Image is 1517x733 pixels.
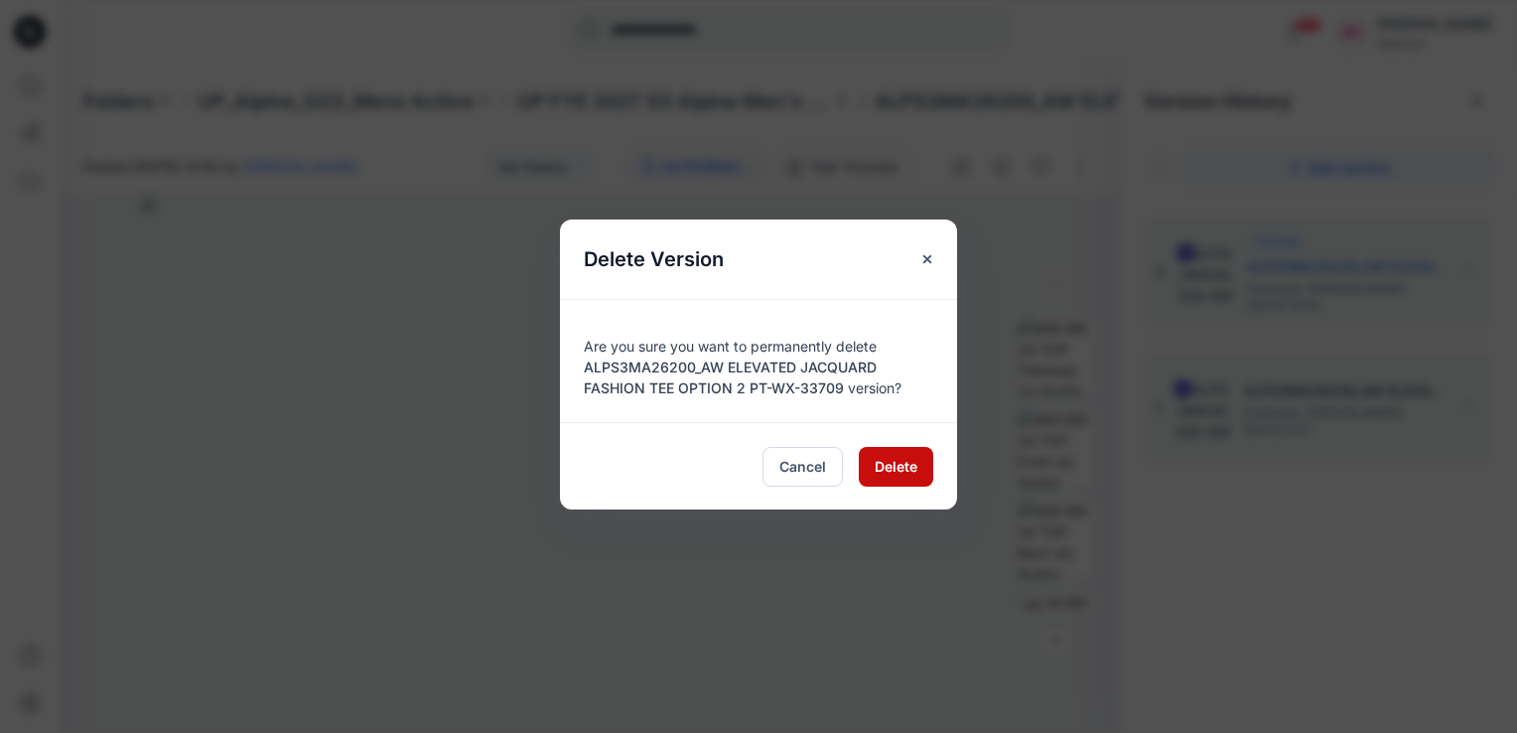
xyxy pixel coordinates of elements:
button: Cancel [762,447,843,487]
span: ALPS3MA26200_AW ELEVATED JACQUARD FASHION TEE OPTION 2 PT-WX-33709 [584,359,877,396]
span: Delete [875,456,917,477]
button: Delete [859,447,933,487]
h5: Delete Version [560,220,748,299]
span: Cancel [779,456,826,477]
div: Are you sure you want to permanently delete version? [584,324,933,398]
button: Close [909,241,945,277]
